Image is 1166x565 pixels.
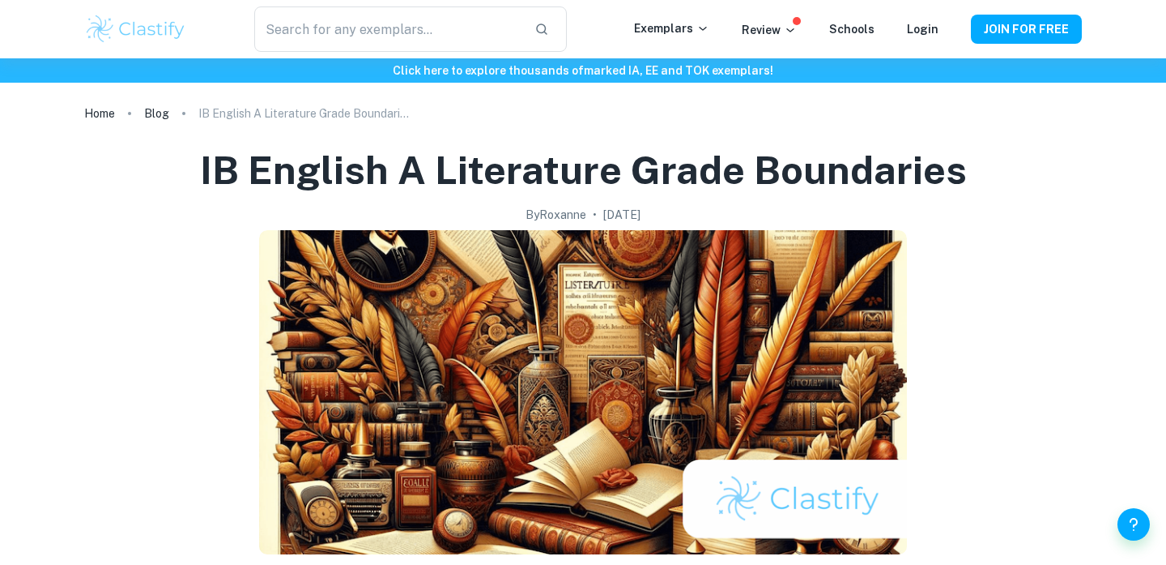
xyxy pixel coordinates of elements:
a: Blog [144,102,169,125]
h2: By Roxanne [526,206,586,224]
p: • [593,206,597,224]
button: Help and Feedback [1117,508,1150,541]
p: Exemplars [634,19,709,37]
img: IB English A Literature Grade Boundaries cover image [259,230,907,554]
p: Review [742,21,797,39]
h2: [DATE] [603,206,640,224]
a: Schools [829,23,874,36]
a: Login [907,23,938,36]
a: Home [84,102,115,125]
p: IB English A Literature Grade Boundaries [198,105,409,122]
h1: IB English A Literature Grade Boundaries [200,144,967,196]
button: JOIN FOR FREE [971,15,1082,44]
img: Clastify logo [84,13,187,45]
input: Search for any exemplars... [254,6,521,52]
h6: Click here to explore thousands of marked IA, EE and TOK exemplars ! [3,62,1163,79]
